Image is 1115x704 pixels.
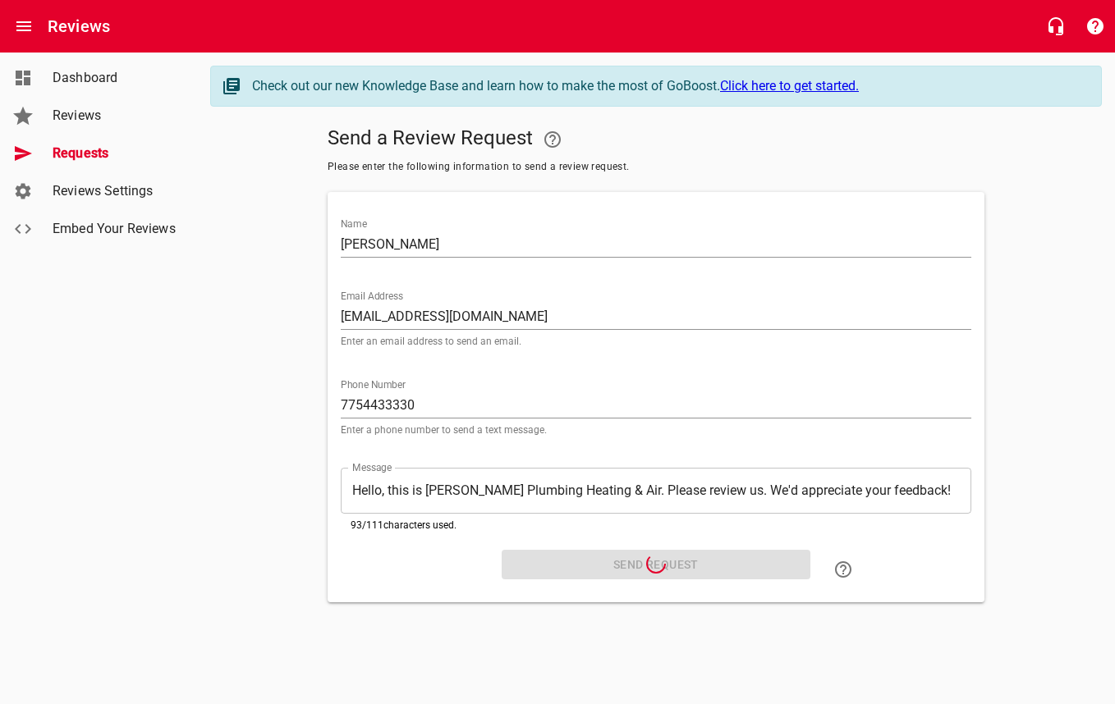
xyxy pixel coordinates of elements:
div: Check out our new Knowledge Base and learn how to make the most of GoBoost. [252,76,1085,96]
span: Reviews [53,106,177,126]
label: Email Address [341,291,403,301]
p: Enter an email address to send an email. [341,336,971,346]
button: Live Chat [1036,7,1076,46]
span: Embed Your Reviews [53,219,177,239]
span: Dashboard [53,68,177,88]
h5: Send a Review Request [328,120,984,159]
button: Open drawer [4,7,44,46]
a: Click here to get started. [720,78,859,94]
span: Requests [53,144,177,163]
span: Please enter the following information to send a review request. [328,159,984,176]
h6: Reviews [48,13,110,39]
textarea: Hello, this is [PERSON_NAME] Plumbing Heating & Air. Please review us. We'd appreciate your feedb... [352,482,960,498]
label: Phone Number [341,380,406,390]
button: Support Portal [1076,7,1115,46]
a: Your Google or Facebook account must be connected to "Send a Review Request" [533,120,572,159]
span: Reviews Settings [53,181,177,201]
span: 93 / 111 characters used. [351,519,457,531]
p: Enter a phone number to send a text message. [341,425,971,435]
a: Learn how to "Send a Review Request" [824,550,863,589]
label: Name [341,219,367,229]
